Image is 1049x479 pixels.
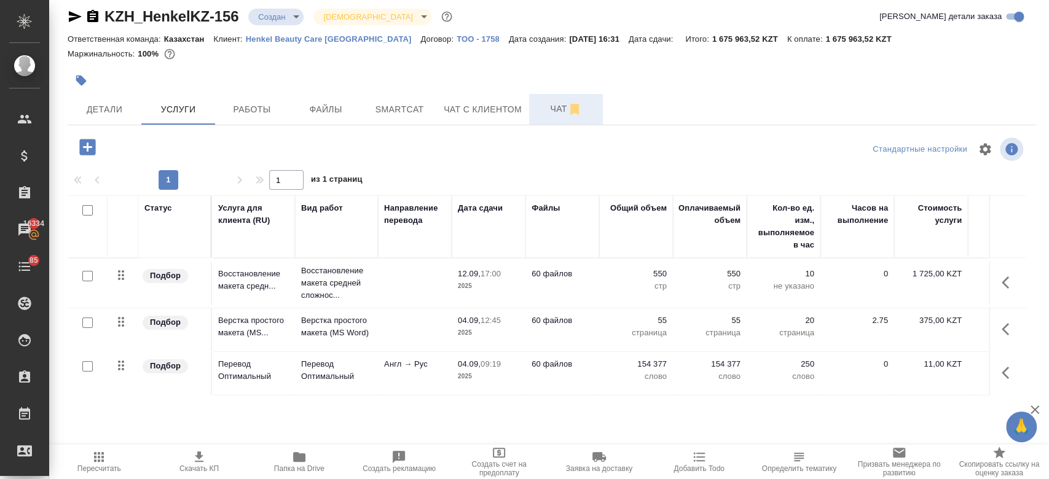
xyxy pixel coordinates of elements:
[49,445,149,479] button: Пересчитать
[349,445,449,479] button: Создать рекламацию
[68,49,138,58] p: Маржинальность:
[674,464,724,473] span: Добавить Todo
[532,268,593,280] p: 60 файлов
[753,314,814,327] p: 20
[68,9,82,24] button: Скопировать ссылку для ЯМессенджера
[900,202,962,227] div: Стоимость услуги
[566,464,632,473] span: Заявка на доставку
[879,10,1002,23] span: [PERSON_NAME] детали заказа
[218,268,289,292] p: Восстановление макета средн...
[1011,414,1032,440] span: 🙏
[218,358,289,383] p: Перевод Оптимальный
[458,370,519,383] p: 2025
[605,268,667,280] p: 550
[458,280,519,292] p: 2025
[254,12,289,22] button: Создан
[1006,411,1037,442] button: 🙏
[213,34,245,44] p: Клиент:
[104,8,238,25] a: KZH_HenkelKZ-156
[85,9,100,24] button: Скопировать ссылку
[420,34,457,44] p: Договор:
[679,268,741,280] p: 550
[753,280,814,292] p: не указано
[753,358,814,370] p: 250
[249,445,349,479] button: Папка на Drive
[301,314,372,339] p: Верстка простого макета (MS Word)
[649,445,749,479] button: Добавить Todo
[320,12,416,22] button: [DEMOGRAPHIC_DATA]
[458,359,481,368] p: 04.09,
[820,352,894,395] td: 0
[825,34,900,44] p: 1 675 963,52 KZT
[384,358,446,370] p: Англ → Рус
[994,268,1024,297] button: Показать кнопки
[569,34,629,44] p: [DATE] 16:31
[1000,138,1026,161] span: Посмотреть информацию
[679,280,741,292] p: стр
[994,314,1024,344] button: Показать кнопки
[753,327,814,339] p: страница
[870,140,970,159] div: split button
[610,202,667,214] div: Общий объем
[605,280,667,292] p: стр
[827,202,888,227] div: Часов на выполнение
[311,172,363,190] span: из 1 страниц
[900,314,962,327] p: 375,00 KZT
[820,262,894,305] td: 0
[218,314,289,339] p: Верстка простого макета (MS...
[301,358,372,383] p: Перевод Оптимальный
[532,314,593,327] p: 60 файлов
[532,202,560,214] div: Файлы
[439,9,455,25] button: Доп статусы указывают на важность/срочность заказа
[970,134,1000,164] span: Настроить таблицу
[138,49,162,58] p: 100%
[179,464,219,473] span: Скачать КП
[900,358,962,370] p: 11,00 KZT
[458,202,503,214] div: Дата сдачи
[3,251,46,282] a: 85
[458,316,481,325] p: 04.09,
[75,102,134,117] span: Детали
[749,445,849,479] button: Определить тематику
[605,327,667,339] p: страница
[605,358,667,370] p: 154 377
[678,202,741,227] div: Оплачиваемый объем
[149,102,208,117] span: Услуги
[567,102,582,117] svg: Отписаться
[679,314,741,327] p: 55
[849,445,949,479] button: Призвать менеджера по развитию
[449,445,549,479] button: Создать счет на предоплату
[313,9,431,25] div: Создан
[144,202,172,214] div: Статус
[457,33,509,44] a: ТОО - 1758
[457,34,509,44] p: ТОО - 1758
[458,327,519,339] p: 2025
[481,316,501,325] p: 12:45
[71,134,104,160] button: Добавить услугу
[481,269,501,278] p: 17:00
[481,359,501,368] p: 09:19
[246,33,421,44] a: Henkel Beauty Care [GEOGRAPHIC_DATA]
[149,445,249,479] button: Скачать КП
[3,214,46,245] a: 16334
[549,445,650,479] button: Заявка на доставку
[787,34,826,44] p: К оплате:
[370,102,429,117] span: Smartcat
[218,202,289,227] div: Услуга для клиента (RU)
[164,34,214,44] p: Казахстан
[222,102,281,117] span: Работы
[162,46,178,62] button: 0.00 KZT;
[900,268,962,280] p: 1 725,00 KZT
[77,464,121,473] span: Пересчитать
[685,34,712,44] p: Итого:
[384,202,446,227] div: Направление перевода
[679,358,741,370] p: 154 377
[857,460,942,477] span: Призвать менеджера по развитию
[246,34,421,44] p: Henkel Beauty Care [GEOGRAPHIC_DATA]
[605,314,667,327] p: 55
[753,268,814,280] p: 10
[679,327,741,339] p: страница
[820,308,894,351] td: 2.75
[301,265,372,302] p: Восстановление макета средней сложнос...
[274,464,324,473] span: Папка на Drive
